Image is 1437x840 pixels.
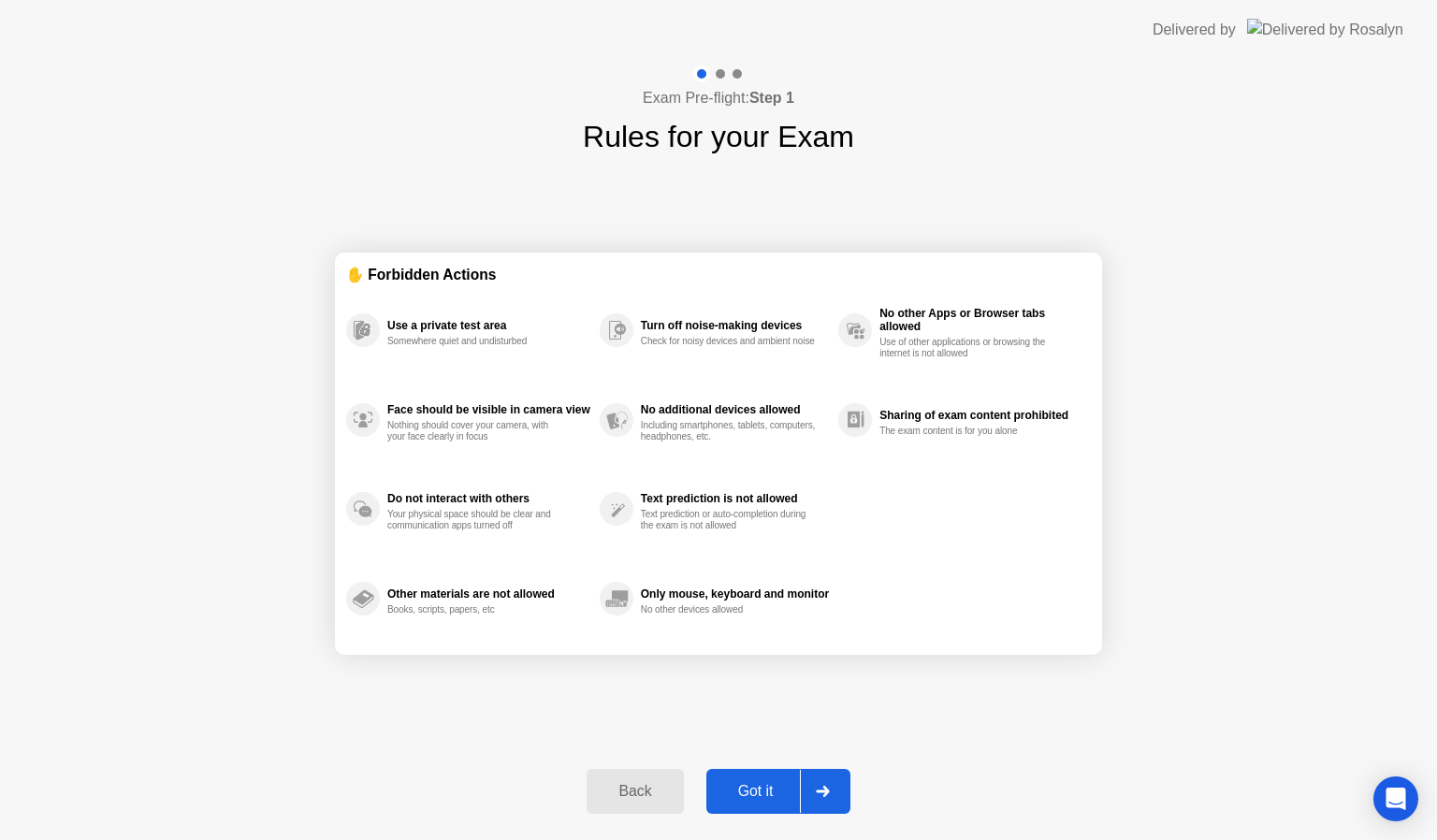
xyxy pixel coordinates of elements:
[387,587,590,601] div: Other materials are not allowed
[583,114,854,159] h1: Rules for your Exam
[1373,776,1418,821] div: Open Intercom Messenger
[879,307,1081,333] div: No other Apps or Browser tabs allowed
[641,319,829,332] div: Turn off noise-making devices
[346,264,1091,285] div: ✋ Forbidden Actions
[387,336,564,347] div: Somewhere quiet and undisturbed
[1247,19,1403,40] img: Delivered by Rosalyn
[387,319,590,332] div: Use a private test area
[387,403,590,416] div: Face should be visible in camera view
[879,409,1081,422] div: Sharing of exam content prohibited
[641,587,829,601] div: Only mouse, keyboard and monitor
[1153,19,1236,41] div: Delivered by
[387,509,564,531] div: Your physical space should be clear and communication apps turned off
[641,420,818,442] div: Including smartphones, tablets, computers, headphones, etc.
[587,769,683,814] button: Back
[641,604,818,616] div: No other devices allowed
[641,509,818,531] div: Text prediction or auto-completion during the exam is not allowed
[387,420,564,442] div: Nothing should cover your camera, with your face clearly in focus
[712,783,800,800] div: Got it
[641,336,818,347] div: Check for noisy devices and ambient noise
[706,769,850,814] button: Got it
[387,492,590,505] div: Do not interact with others
[643,87,794,109] h4: Exam Pre-flight:
[879,426,1056,437] div: The exam content is for you alone
[641,403,829,416] div: No additional devices allowed
[641,492,829,505] div: Text prediction is not allowed
[749,90,794,106] b: Step 1
[879,337,1056,359] div: Use of other applications or browsing the internet is not allowed
[592,783,677,800] div: Back
[387,604,564,616] div: Books, scripts, papers, etc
